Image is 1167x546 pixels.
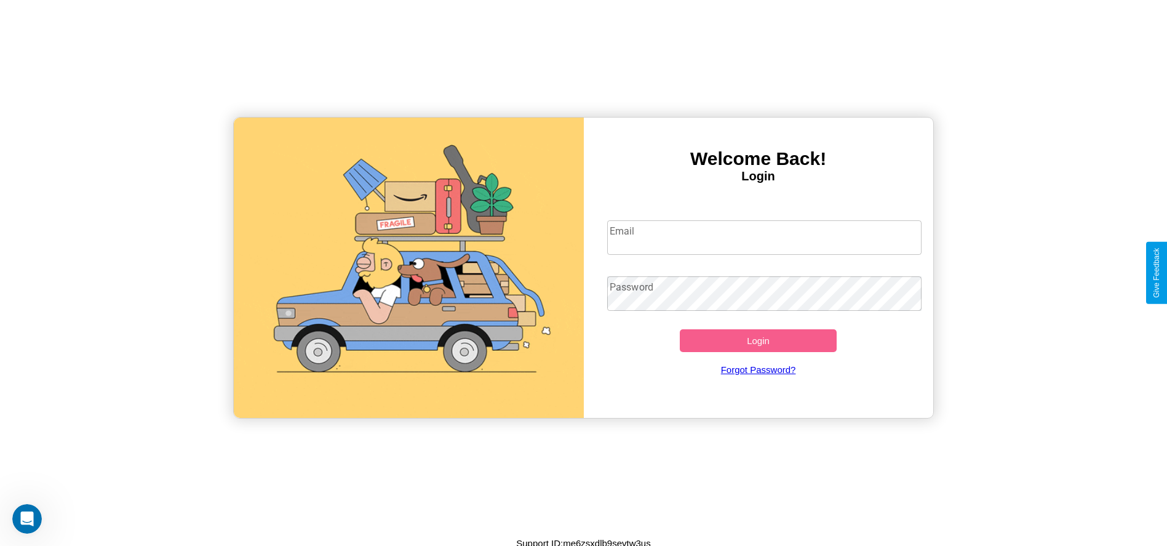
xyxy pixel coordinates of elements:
[12,504,42,534] iframe: Intercom live chat
[680,329,837,352] button: Login
[584,148,933,169] h3: Welcome Back!
[584,169,933,183] h4: Login
[1152,248,1161,298] div: Give Feedback
[601,352,915,387] a: Forgot Password?
[234,118,583,418] img: gif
